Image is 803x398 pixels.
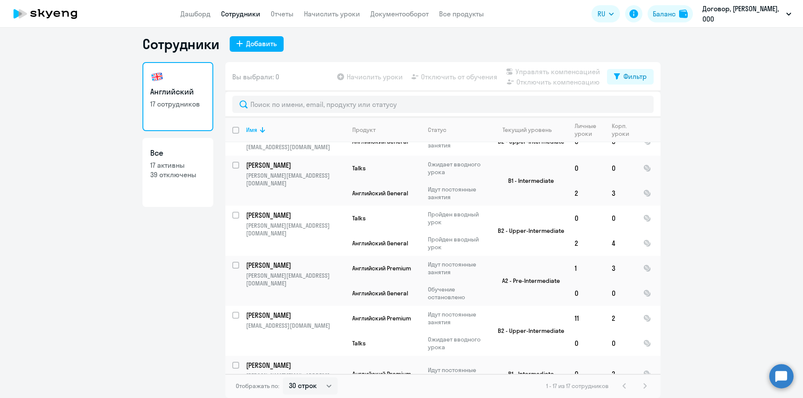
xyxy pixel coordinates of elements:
[246,222,345,237] p: [PERSON_NAME][EMAIL_ADDRESS][DOMAIN_NAME]
[702,3,783,24] p: Договор, [PERSON_NAME], ООО
[653,9,676,19] div: Баланс
[487,156,568,206] td: B1 - Intermediate
[246,160,344,170] p: [PERSON_NAME]
[487,356,568,392] td: B1 - Intermediate
[605,206,636,231] td: 0
[150,170,205,179] p: 39 отключены
[246,210,345,220] a: [PERSON_NAME]
[698,3,796,24] button: Договор, [PERSON_NAME], ООО
[230,36,284,52] button: Добавить
[568,206,605,231] td: 0
[246,360,344,370] p: [PERSON_NAME]
[370,9,429,18] a: Документооборот
[246,126,345,134] div: Имя
[180,9,211,18] a: Дашборд
[246,310,344,320] p: [PERSON_NAME]
[246,260,344,270] p: [PERSON_NAME]
[428,126,446,134] div: Статус
[150,160,205,170] p: 17 активны
[605,181,636,206] td: 3
[142,62,213,131] a: Английский17 сотрудников
[605,356,636,392] td: 2
[568,281,605,306] td: 0
[352,370,411,378] span: Английский Premium
[428,285,487,301] p: Обучение остановлено
[352,164,366,172] span: Talks
[142,138,213,207] a: Все17 активны39 отключены
[246,210,344,220] p: [PERSON_NAME]
[246,360,345,370] a: [PERSON_NAME]
[428,235,487,251] p: Пройден вводный урок
[352,264,411,272] span: Английский Premium
[246,126,257,134] div: Имя
[428,335,487,351] p: Ожидает вводного урока
[568,256,605,281] td: 1
[142,35,219,53] h1: Сотрудники
[439,9,484,18] a: Все продукты
[568,181,605,206] td: 2
[304,9,360,18] a: Начислить уроки
[352,289,408,297] span: Английский General
[591,5,620,22] button: RU
[352,126,376,134] div: Продукт
[271,9,294,18] a: Отчеты
[605,281,636,306] td: 0
[598,9,605,19] span: RU
[428,260,487,276] p: Идут постоянные занятия
[221,9,260,18] a: Сотрудники
[352,314,411,322] span: Английский Premium
[568,356,605,392] td: 0
[246,372,345,387] p: [PERSON_NAME][EMAIL_ADDRESS][DOMAIN_NAME]
[246,143,345,151] p: [EMAIL_ADDRESS][DOMAIN_NAME]
[246,172,345,187] p: [PERSON_NAME][EMAIL_ADDRESS][DOMAIN_NAME]
[612,122,636,138] div: Корп. уроки
[246,260,345,270] a: [PERSON_NAME]
[428,366,487,382] p: Идут постоянные занятия
[605,256,636,281] td: 3
[428,210,487,226] p: Пройден вводный урок
[568,156,605,181] td: 0
[246,38,277,49] div: Добавить
[150,147,205,159] h3: Все
[352,189,408,197] span: Английский General
[487,206,568,256] td: B2 - Upper-Intermediate
[568,231,605,256] td: 2
[150,70,164,84] img: english
[623,71,647,81] div: Фильтр
[246,310,345,320] a: [PERSON_NAME]
[487,306,568,356] td: B2 - Upper-Intermediate
[487,256,568,306] td: A2 - Pre-Intermediate
[246,272,345,287] p: [PERSON_NAME][EMAIL_ADDRESS][DOMAIN_NAME]
[150,86,205,97] h3: Английский
[605,306,636,331] td: 2
[605,231,636,256] td: 4
[648,5,693,22] button: Балансbalance
[575,122,604,138] div: Личные уроки
[246,322,345,329] p: [EMAIL_ADDRESS][DOMAIN_NAME]
[607,69,654,85] button: Фильтр
[352,214,366,222] span: Talks
[232,72,279,82] span: Вы выбрали: 0
[246,160,345,170] a: [PERSON_NAME]
[679,9,688,18] img: balance
[352,339,366,347] span: Talks
[236,382,279,390] span: Отображать по:
[605,156,636,181] td: 0
[428,160,487,176] p: Ожидает вводного урока
[428,185,487,201] p: Идут постоянные занятия
[605,331,636,356] td: 0
[232,96,654,113] input: Поиск по имени, email, продукту или статусу
[568,306,605,331] td: 11
[568,331,605,356] td: 0
[503,126,552,134] div: Текущий уровень
[546,382,609,390] span: 1 - 17 из 17 сотрудников
[150,99,205,109] p: 17 сотрудников
[352,239,408,247] span: Английский General
[494,126,567,134] div: Текущий уровень
[428,310,487,326] p: Идут постоянные занятия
